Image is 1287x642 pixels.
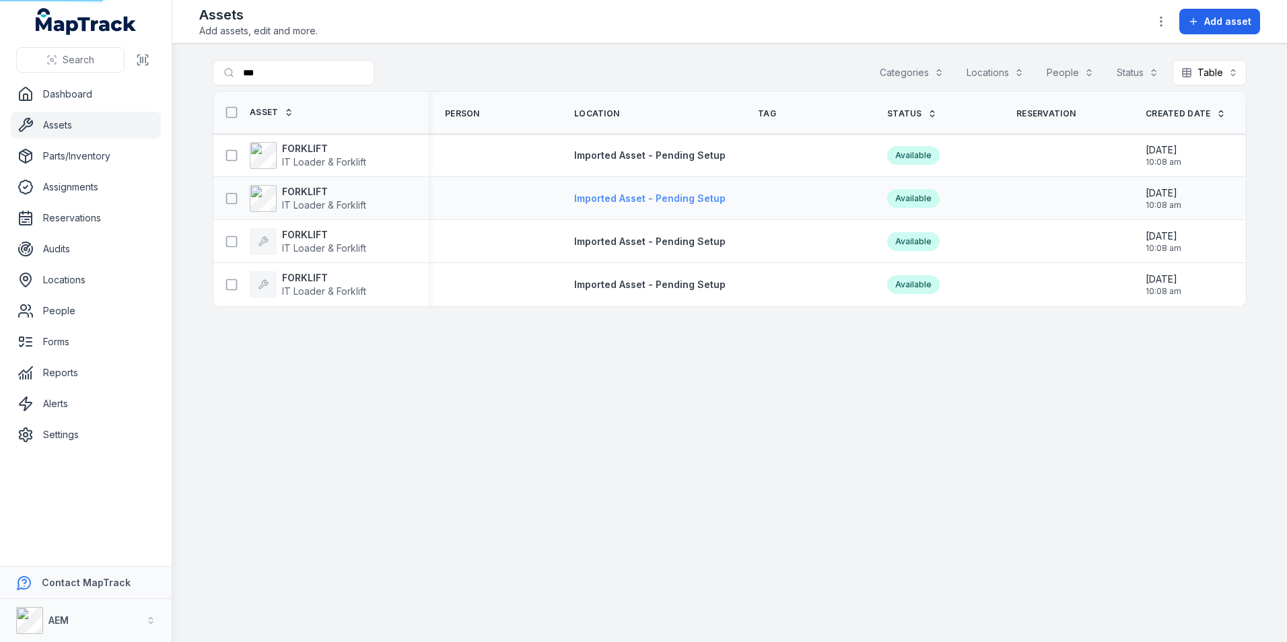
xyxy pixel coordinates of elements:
a: Forms [11,328,161,355]
a: MapTrack [36,8,137,35]
span: IT Loader & Forklift [282,285,366,297]
a: Assets [11,112,161,139]
a: Status [887,108,937,119]
strong: FORKLIFT [282,185,366,199]
time: 20/08/2025, 10:08:45 am [1146,186,1181,211]
button: Add asset [1179,9,1260,34]
strong: AEM [48,614,69,626]
a: FORKLIFTIT Loader & Forklift [250,228,366,255]
button: Categories [871,60,952,85]
time: 20/08/2025, 10:08:45 am [1146,143,1181,168]
button: Locations [958,60,1033,85]
a: Imported Asset - Pending Setup [574,278,726,291]
span: [DATE] [1146,186,1181,200]
a: FORKLIFTIT Loader & Forklift [250,271,366,298]
a: FORKLIFTIT Loader & Forklift [250,185,366,212]
span: Imported Asset - Pending Setup [574,149,726,161]
a: Reservations [11,205,161,231]
span: IT Loader & Forklift [282,199,366,211]
span: Add asset [1204,15,1251,28]
a: Reports [11,359,161,386]
h2: Assets [199,5,318,24]
a: FORKLIFTIT Loader & Forklift [250,142,366,169]
span: [DATE] [1146,273,1181,286]
div: Available [887,232,940,251]
span: [DATE] [1146,143,1181,157]
span: Imported Asset - Pending Setup [574,279,726,290]
a: Locations [11,266,161,293]
a: Alerts [11,390,161,417]
time: 20/08/2025, 10:08:45 am [1146,229,1181,254]
span: Search [63,53,94,67]
div: Available [887,275,940,294]
span: [DATE] [1146,229,1181,243]
div: Available [887,189,940,208]
a: Parts/Inventory [11,143,161,170]
a: Imported Asset - Pending Setup [574,235,726,248]
span: 10:08 am [1146,200,1181,211]
span: IT Loader & Forklift [282,242,366,254]
a: Imported Asset - Pending Setup [574,192,726,205]
span: Created Date [1146,108,1211,119]
button: People [1038,60,1103,85]
span: Asset [250,107,279,118]
strong: FORKLIFT [282,228,366,242]
a: Created Date [1146,108,1226,119]
a: Settings [11,421,161,448]
time: 20/08/2025, 10:08:45 am [1146,273,1181,297]
a: Asset [250,107,293,118]
strong: Contact MapTrack [42,577,131,588]
button: Search [16,47,125,73]
a: Dashboard [11,81,161,108]
span: Add assets, edit and more. [199,24,318,38]
button: Table [1173,60,1247,85]
a: Imported Asset - Pending Setup [574,149,726,162]
div: Available [887,146,940,165]
span: 10:08 am [1146,286,1181,297]
span: Imported Asset - Pending Setup [574,192,726,204]
span: Imported Asset - Pending Setup [574,236,726,247]
span: Location [574,108,619,119]
span: Person [445,108,480,119]
button: Status [1108,60,1167,85]
span: Tag [758,108,776,119]
strong: FORKLIFT [282,142,366,155]
span: 10:08 am [1146,157,1181,168]
a: People [11,297,161,324]
span: 10:08 am [1146,243,1181,254]
span: IT Loader & Forklift [282,156,366,168]
span: Status [887,108,922,119]
a: Audits [11,236,161,262]
a: Assignments [11,174,161,201]
strong: FORKLIFT [282,271,366,285]
span: Reservation [1016,108,1076,119]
